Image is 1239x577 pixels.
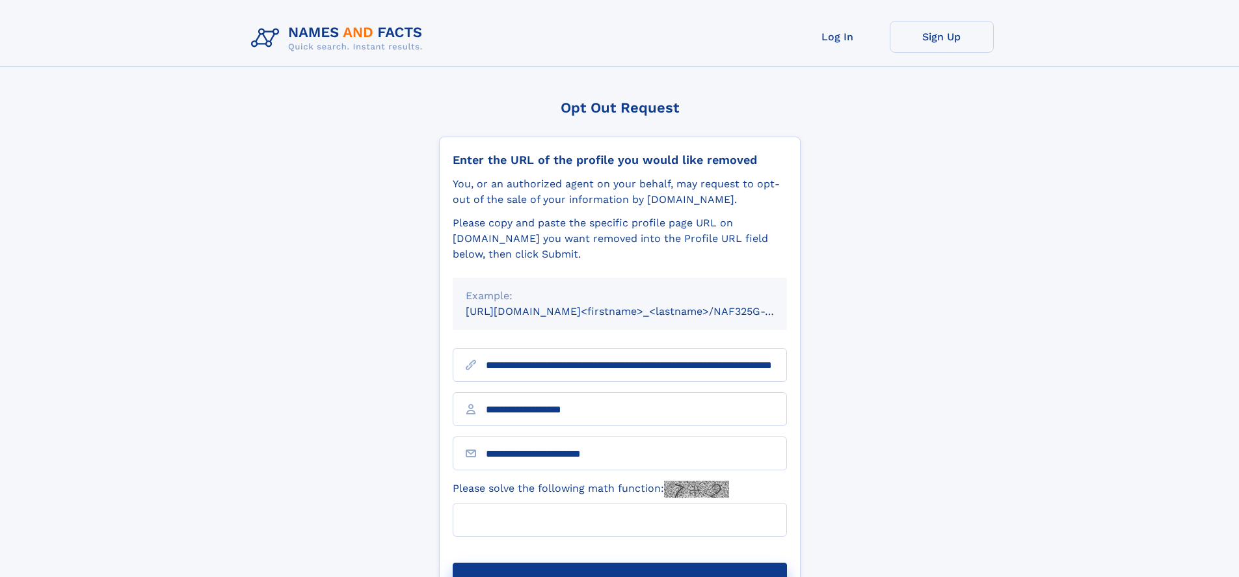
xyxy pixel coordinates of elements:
img: Logo Names and Facts [246,21,433,56]
label: Please solve the following math function: [453,481,729,498]
a: Log In [786,21,890,53]
div: Please copy and paste the specific profile page URL on [DOMAIN_NAME] you want removed into the Pr... [453,215,787,262]
small: [URL][DOMAIN_NAME]<firstname>_<lastname>/NAF325G-xxxxxxxx [466,305,812,317]
div: Enter the URL of the profile you would like removed [453,153,787,167]
div: Opt Out Request [439,100,801,116]
div: You, or an authorized agent on your behalf, may request to opt-out of the sale of your informatio... [453,176,787,208]
div: Example: [466,288,774,304]
a: Sign Up [890,21,994,53]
